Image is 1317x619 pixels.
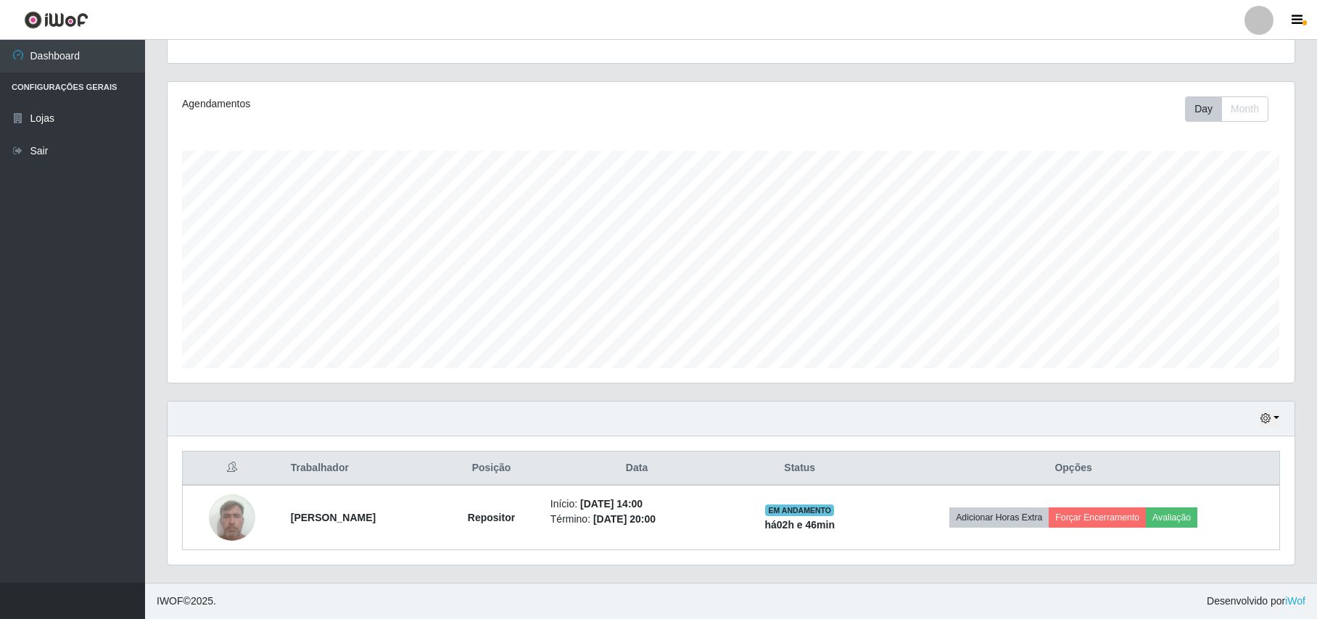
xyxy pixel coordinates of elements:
[1146,507,1197,528] button: Avaliação
[468,512,515,523] strong: Repositor
[542,452,732,486] th: Data
[593,513,656,525] time: [DATE] 20:00
[441,452,542,486] th: Posição
[24,11,88,29] img: CoreUI Logo
[282,452,441,486] th: Trabalhador
[1185,96,1268,122] div: First group
[1207,594,1305,609] span: Desenvolvido por
[1185,96,1280,122] div: Toolbar with button groups
[580,498,643,510] time: [DATE] 14:00
[949,507,1049,528] button: Adicionar Horas Extra
[157,594,216,609] span: © 2025 .
[1221,96,1268,122] button: Month
[732,452,867,486] th: Status
[550,512,723,527] li: Término:
[867,452,1279,486] th: Opções
[291,512,376,523] strong: [PERSON_NAME]
[765,504,834,516] span: EM ANDAMENTO
[209,486,255,548] img: 1744904636352.jpeg
[764,519,835,531] strong: há 02 h e 46 min
[1285,595,1305,607] a: iWof
[182,96,627,112] div: Agendamentos
[1049,507,1146,528] button: Forçar Encerramento
[550,497,723,512] li: Início:
[1185,96,1222,122] button: Day
[157,595,183,607] span: IWOF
